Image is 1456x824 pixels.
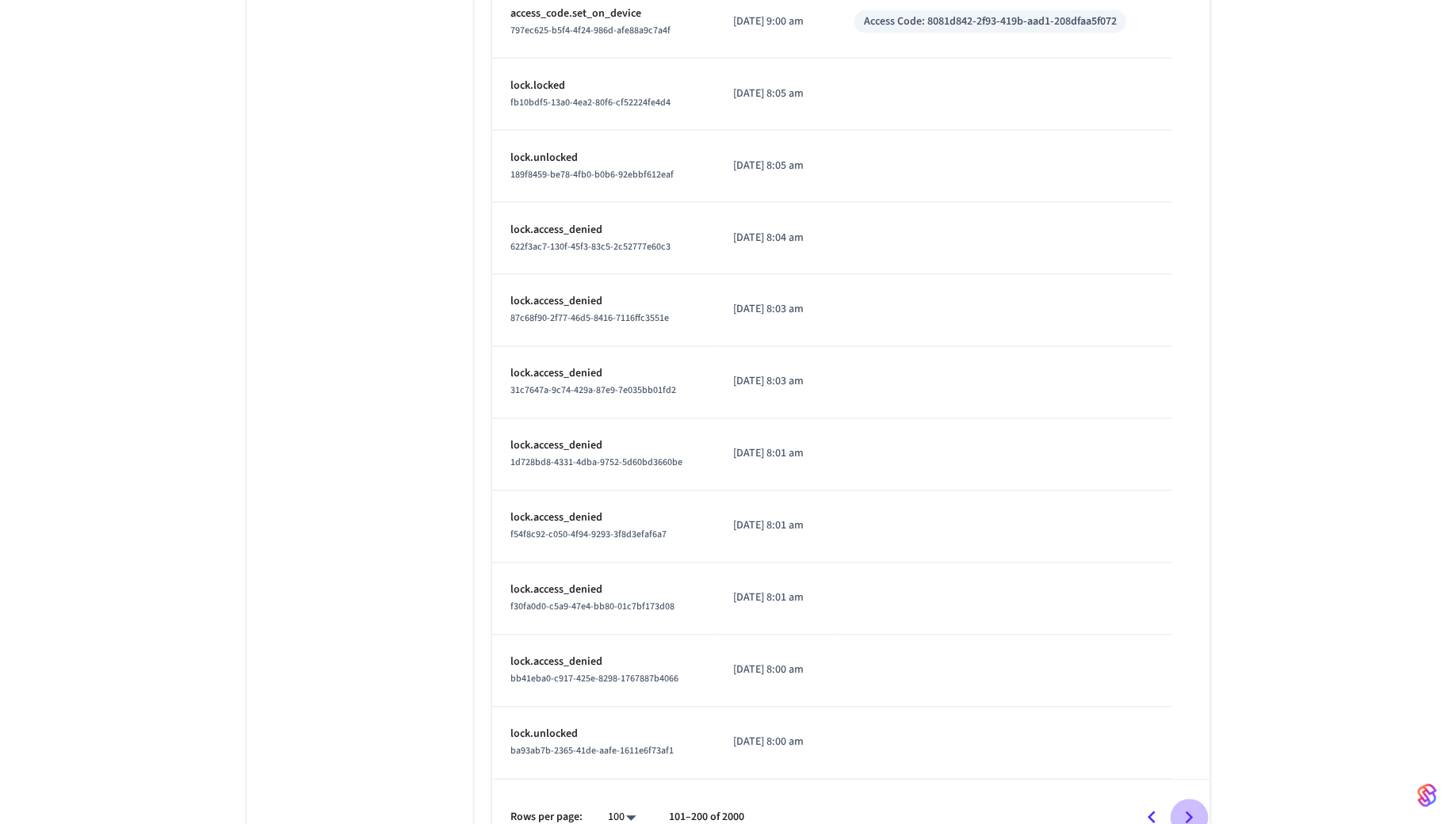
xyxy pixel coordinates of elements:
[733,158,816,174] p: [DATE] 8:05 am
[733,662,816,679] p: [DATE] 8:00 am
[511,96,671,109] span: fb10bdf5-13a0-4ea2-80f6-cf52224fe4d4
[864,13,1117,30] div: Access Code: 8081d842-2f93-419b-aad1-208dfaa5f072
[511,727,695,743] p: lock.unlocked
[511,456,683,470] span: 1d728bd8-4331-4dba-9752-5d60bd3660be
[511,6,695,22] p: access_code.set_on_device
[733,302,816,319] p: [DATE] 8:03 am
[511,601,675,614] span: f30fa0d0-c5a9-47e4-bb80-01c7bf173d08
[511,366,695,383] p: lock.access_denied
[733,734,816,751] p: [DATE] 8:00 am
[511,654,695,671] p: lock.access_denied
[733,13,816,30] p: [DATE] 9:00 am
[1418,783,1437,808] img: SeamLogoGradient.69752ec5.svg
[511,745,674,758] span: ba93ab7b-2365-41de-aafe-1611e6f73af1
[733,86,816,102] p: [DATE] 8:05 am
[511,312,670,326] span: 87c68f90-2f77-46d5-8416-7116ffc3551e
[733,446,816,463] p: [DATE] 8:01 am
[511,510,695,527] p: lock.access_denied
[511,24,671,37] span: 797ec625-b5f4-4f24-986d-afe88a9c7a4f
[733,590,816,607] p: [DATE] 8:01 am
[511,240,671,254] span: 622f3ac7-130f-45f3-83c5-2c52777e60c3
[511,673,679,686] span: bb41eba0-c917-425e-8298-1767887b4066
[733,230,816,246] p: [DATE] 8:04 am
[733,374,816,391] p: [DATE] 8:03 am
[511,294,695,311] p: lock.access_denied
[511,582,695,599] p: lock.access_denied
[511,438,695,455] p: lock.access_denied
[511,384,677,398] span: 31c7647a-9c74-429a-87e9-7e035bb01fd2
[511,168,674,181] span: 189f8459-be78-4fb0-b0b6-92ebbf612eaf
[511,150,695,166] p: lock.unlocked
[511,222,695,238] p: lock.access_denied
[511,78,695,94] p: lock.locked
[511,528,667,542] span: f54f8c92-c050-4f94-9293-3f8d3efaf6a7
[733,518,816,535] p: [DATE] 8:01 am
